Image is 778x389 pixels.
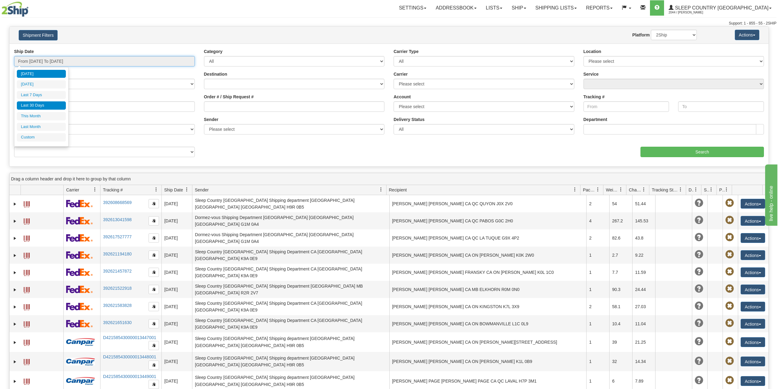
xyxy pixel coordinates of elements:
[149,319,159,328] button: Copy to clipboard
[103,354,156,359] a: D421585430000013448001
[586,281,609,298] td: 1
[192,247,389,264] td: Sleep Country [GEOGRAPHIC_DATA] Shipping Department CA [GEOGRAPHIC_DATA] [GEOGRAPHIC_DATA] K9A 0E9
[721,184,732,195] a: Pickup Status filter column settings
[725,357,734,365] span: Pickup Not Assigned
[12,252,18,259] a: Expand
[103,200,131,205] a: 392608668569
[192,264,389,281] td: Sleep Country [GEOGRAPHIC_DATA] Shipping Department CA [GEOGRAPHIC_DATA] [GEOGRAPHIC_DATA] K9A 0E9
[12,201,18,207] a: Expand
[629,187,642,193] span: Charge
[586,352,609,372] td: 1
[725,233,734,242] span: Pickup Not Assigned
[103,286,131,291] a: 392621522918
[24,198,30,208] a: Label
[161,298,192,315] td: [DATE]
[606,187,619,193] span: Weight
[632,281,655,298] td: 24.44
[725,216,734,225] span: Pickup Not Assigned
[66,217,93,225] img: 2 - FedEx Express®
[17,80,66,89] li: [DATE]
[192,352,389,372] td: Sleep Country [GEOGRAPHIC_DATA] Shipping department [GEOGRAPHIC_DATA] [GEOGRAPHIC_DATA] [GEOGRAPH...
[609,332,632,352] td: 39
[164,187,183,193] span: Ship Date
[741,285,765,294] button: Actions
[725,199,734,207] span: Pickup Not Assigned
[103,320,131,325] a: 392621651630
[24,267,30,277] a: Label
[66,358,95,365] img: 14 - Canpar
[17,123,66,131] li: Last Month
[389,352,587,372] td: [PERSON_NAME] [PERSON_NAME] CA ON [PERSON_NAME] K1L 0B9
[192,298,389,315] td: Sleep Country [GEOGRAPHIC_DATA] Shipping Department CA [GEOGRAPHIC_DATA] [GEOGRAPHIC_DATA] K9A 0E9
[12,378,18,384] a: Expand
[394,71,408,77] label: Carrier
[24,301,30,311] a: Label
[12,339,18,346] a: Expand
[609,195,632,212] td: 54
[691,184,701,195] a: Delivery Status filter column settings
[149,233,159,243] button: Copy to clipboard
[103,335,156,340] a: D421585430000013447001
[103,374,156,379] a: D421585430000013449001
[149,216,159,225] button: Copy to clipboard
[103,251,131,256] a: 392621194180
[66,303,93,310] img: 2 - FedEx Express®
[389,229,587,247] td: [PERSON_NAME] [PERSON_NAME] CA QC LA TUQUE G9X 4P2
[632,195,655,212] td: 51.44
[741,357,765,366] button: Actions
[195,187,209,193] span: Sender
[14,48,34,55] label: Ship Date
[149,380,159,389] button: Copy to clipboard
[609,298,632,315] td: 58.1
[161,352,192,372] td: [DATE]
[161,229,192,247] td: [DATE]
[570,184,580,195] a: Recipient filter column settings
[725,250,734,259] span: Pickup Not Assigned
[689,187,694,193] span: Delivery Status
[609,315,632,332] td: 10.4
[632,247,655,264] td: 9.22
[12,235,18,241] a: Expand
[695,216,703,225] span: Unknown
[17,133,66,142] li: Custom
[609,247,632,264] td: 2.7
[675,184,686,195] a: Tracking Status filter column settings
[652,187,678,193] span: Tracking Status
[632,315,655,332] td: 11.04
[66,338,95,346] img: 14 - Canpar
[66,268,93,276] img: 2 - FedEx Express®
[639,184,649,195] a: Charge filter column settings
[741,199,765,209] button: Actions
[103,187,123,193] span: Tracking #
[586,247,609,264] td: 1
[609,229,632,247] td: 82.6
[389,332,587,352] td: [PERSON_NAME] [PERSON_NAME] CA ON [PERSON_NAME][STREET_ADDRESS]
[161,212,192,229] td: [DATE]
[586,195,609,212] td: 2
[632,352,655,372] td: 14.34
[389,187,407,193] span: Recipient
[669,9,715,16] span: 2044 / [PERSON_NAME]
[389,195,587,212] td: [PERSON_NAME] [PERSON_NAME] CA QC QUYON J0X 2V0
[741,337,765,347] button: Actions
[706,184,716,195] a: Shipment Issues filter column settings
[204,94,254,100] label: Order # / Ship Request #
[695,376,703,385] span: Unknown
[12,359,18,365] a: Expand
[66,320,93,327] img: 2 - FedEx Express®
[17,70,66,78] li: [DATE]
[764,163,777,226] iframe: chat widget
[507,0,531,16] a: Ship
[12,304,18,310] a: Expand
[66,285,93,293] img: 2 - FedEx Express®
[725,376,734,385] span: Pickup Not Assigned
[103,234,131,239] a: 392617527777
[192,332,389,352] td: Sleep Country [GEOGRAPHIC_DATA] Shipping department [GEOGRAPHIC_DATA] [GEOGRAPHIC_DATA] [GEOGRAPH...
[586,332,609,352] td: 1
[695,233,703,242] span: Unknown
[741,233,765,243] button: Actions
[192,281,389,298] td: Sleep Country [GEOGRAPHIC_DATA] Shipping Department [GEOGRAPHIC_DATA] MB [GEOGRAPHIC_DATA] R2R 2V7
[678,101,764,112] input: To
[389,212,587,229] td: [PERSON_NAME] [PERSON_NAME] CA QC PABOS G0C 2H0
[161,247,192,264] td: [DATE]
